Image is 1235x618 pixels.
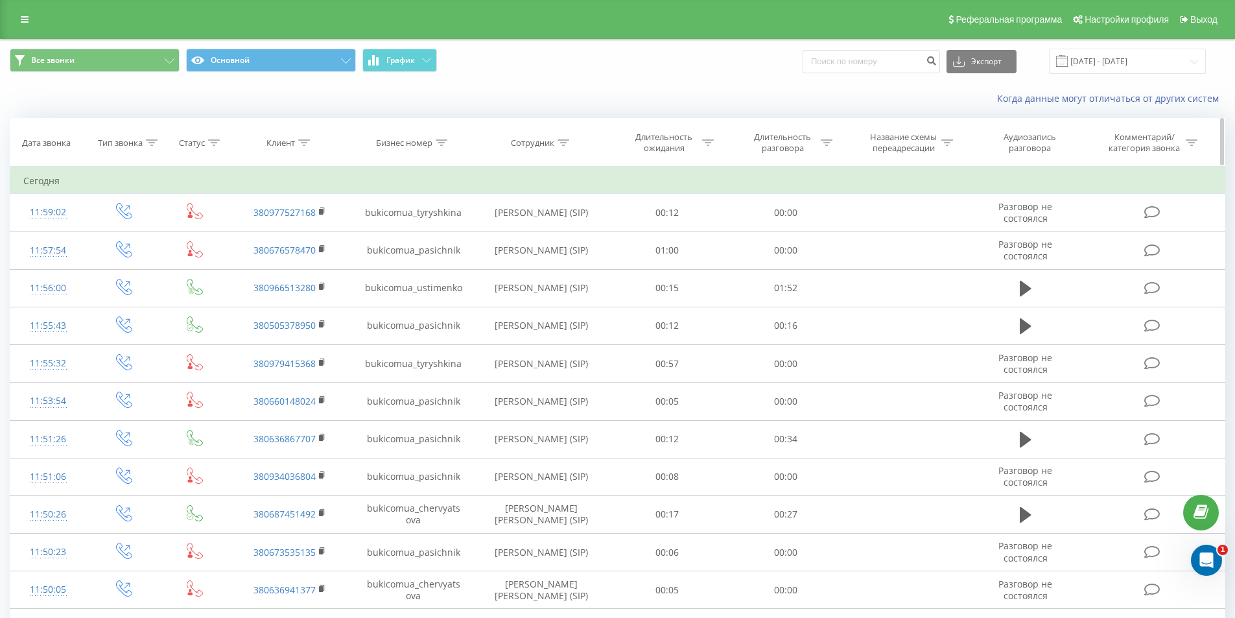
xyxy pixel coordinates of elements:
div: Сотрудник [511,137,554,149]
td: 00:27 [727,495,845,533]
td: Сегодня [10,168,1225,194]
td: 00:00 [727,383,845,420]
div: Комментарий/категория звонка [1107,132,1182,154]
td: 00:05 [608,571,727,609]
td: 00:00 [727,345,845,383]
td: [PERSON_NAME] (SIP) [475,307,608,344]
td: [PERSON_NAME] (SIP) [475,345,608,383]
td: bukicomua_tyryshkina [351,345,475,383]
td: 00:00 [727,194,845,232]
td: [PERSON_NAME] (SIP) [475,534,608,571]
a: Когда данные могут отличаться от других систем [997,92,1225,104]
td: 00:08 [608,458,727,495]
div: Бизнес номер [376,137,432,149]
td: 00:17 [608,495,727,533]
td: 00:12 [608,307,727,344]
a: 380979415368 [253,357,316,370]
td: [PERSON_NAME] (SIP) [475,232,608,269]
td: 00:06 [608,534,727,571]
div: Тип звонка [98,137,143,149]
a: 380505378950 [253,319,316,331]
td: 00:00 [727,232,845,269]
button: Основной [186,49,356,72]
div: Название схемы переадресации [869,132,938,154]
span: Разговор не состоялся [998,351,1052,375]
span: Выход [1190,14,1217,25]
div: 11:55:32 [23,351,73,376]
td: 00:34 [727,420,845,458]
a: 380977527168 [253,206,316,219]
td: [PERSON_NAME] (SIP) [475,383,608,420]
span: Все звонки [31,55,75,65]
a: 380966513280 [253,281,316,294]
td: [PERSON_NAME] (SIP) [475,269,608,307]
div: 11:55:43 [23,313,73,339]
td: bukicomua_pasichnik [351,534,475,571]
a: 380660148024 [253,395,316,407]
td: bukicomua_tyryshkina [351,194,475,232]
a: 380636941377 [253,584,316,596]
span: 1 [1217,545,1228,555]
a: 380636867707 [253,433,316,445]
span: Настройки профиля [1085,14,1169,25]
td: bukicomua_pasichnik [351,383,475,420]
div: Длительность ожидания [629,132,699,154]
div: 11:50:23 [23,540,73,565]
a: 380676578470 [253,244,316,256]
td: 00:00 [727,571,845,609]
td: 00:00 [727,534,845,571]
td: 00:12 [608,420,727,458]
td: [PERSON_NAME] [PERSON_NAME] (SIP) [475,495,608,533]
button: График [362,49,437,72]
span: График [386,56,415,65]
td: bukicomua_pasichnik [351,420,475,458]
a: 380673535135 [253,546,316,558]
td: 00:15 [608,269,727,307]
div: 11:50:26 [23,502,73,527]
td: bukicomua_chervyatsova [351,495,475,533]
td: 00:16 [727,307,845,344]
td: 01:00 [608,232,727,269]
button: Все звонки [10,49,180,72]
td: [PERSON_NAME] (SIP) [475,458,608,495]
span: Разговор не состоялся [998,200,1052,224]
div: 11:59:02 [23,200,73,225]
a: 380687451492 [253,508,316,520]
div: 11:51:26 [23,427,73,452]
div: 11:53:54 [23,388,73,414]
td: [PERSON_NAME] (SIP) [475,194,608,232]
div: 11:57:54 [23,238,73,263]
td: bukicomua_ustimenko [351,269,475,307]
div: Аудиозапись разговора [987,132,1072,154]
td: 00:57 [608,345,727,383]
div: 11:51:06 [23,464,73,490]
div: Статус [179,137,205,149]
td: [PERSON_NAME] (SIP) [475,420,608,458]
td: bukicomua_pasichnik [351,307,475,344]
td: bukicomua_pasichnik [351,232,475,269]
td: bukicomua_chervyatsova [351,571,475,609]
div: 11:56:00 [23,276,73,301]
span: Разговор не состоялся [998,389,1052,413]
button: Экспорт [947,50,1017,73]
td: 00:00 [727,458,845,495]
span: Разговор не состоялся [998,238,1052,262]
div: 11:50:05 [23,577,73,602]
iframe: Intercom live chat [1191,545,1222,576]
td: 00:05 [608,383,727,420]
a: 380934036804 [253,470,316,482]
div: Клиент [266,137,295,149]
td: bukicomua_pasichnik [351,458,475,495]
span: Реферальная программа [956,14,1062,25]
span: Разговор не состоялся [998,540,1052,564]
span: Разговор не состоялся [998,464,1052,488]
div: Длительность разговора [748,132,817,154]
td: [PERSON_NAME] [PERSON_NAME] (SIP) [475,571,608,609]
td: 00:12 [608,194,727,232]
input: Поиск по номеру [803,50,940,73]
td: 01:52 [727,269,845,307]
span: Разговор не состоялся [998,578,1052,602]
div: Дата звонка [22,137,71,149]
